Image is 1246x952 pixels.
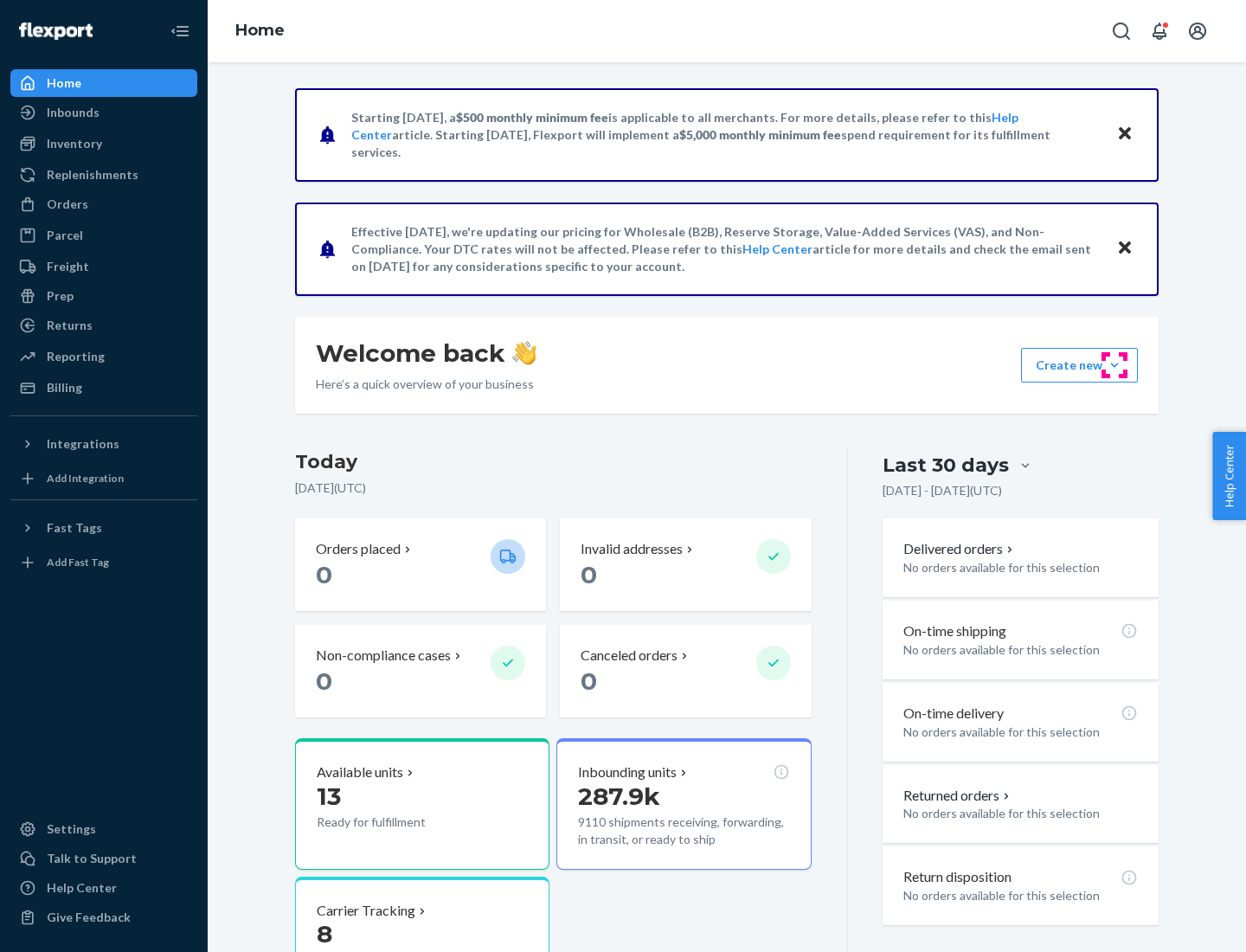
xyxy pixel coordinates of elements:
[295,738,549,870] button: Available units13Ready for fulfillment
[10,549,197,576] a: Add Fast Tag
[47,820,96,838] div: Settings
[47,850,137,867] div: Talk to Support
[581,646,678,666] p: Canceled orders
[10,222,197,249] a: Parcel
[560,518,811,611] button: Invalid addresses 0
[1114,236,1136,261] button: Close
[47,135,102,152] div: Inventory
[163,14,197,48] button: Close Navigation
[10,312,197,339] a: Returns
[316,376,536,393] p: Here’s a quick overview of your business
[581,666,597,696] span: 0
[47,317,93,334] div: Returns
[316,646,451,666] p: Non-compliance cases
[578,762,677,782] p: Inbounding units
[235,21,285,40] a: Home
[317,919,332,949] span: 8
[903,724,1138,741] p: No orders available for this selection
[1180,14,1215,48] button: Open account menu
[317,782,341,811] span: 13
[903,704,1004,724] p: On-time delivery
[47,879,117,897] div: Help Center
[19,23,93,40] img: Flexport logo
[10,282,197,310] a: Prep
[578,782,660,811] span: 287.9k
[560,625,811,717] button: Canceled orders 0
[883,482,1002,499] p: [DATE] - [DATE] ( UTC )
[903,786,1013,806] button: Returned orders
[47,519,102,537] div: Fast Tags
[10,904,197,931] button: Give Feedback
[47,909,131,926] div: Give Feedback
[10,69,197,97] a: Home
[10,845,197,872] a: Talk to Support
[295,479,812,497] p: [DATE] ( UTC )
[10,430,197,458] button: Integrations
[10,465,197,492] a: Add Integration
[317,814,477,831] p: Ready for fulfillment
[578,814,789,848] p: 9110 shipments receiving, forwarding, in transit, or ready to ship
[10,253,197,280] a: Freight
[317,762,403,782] p: Available units
[47,471,124,486] div: Add Integration
[512,341,536,365] img: hand-wave emoji
[222,6,299,56] ol: breadcrumbs
[1021,348,1138,383] button: Create new
[556,738,811,870] button: Inbounding units287.9k9110 shipments receiving, forwarding, in transit, or ready to ship
[1212,432,1246,520] button: Help Center
[903,867,1012,887] p: Return disposition
[47,74,81,92] div: Home
[903,621,1006,641] p: On-time shipping
[903,887,1138,904] p: No orders available for this selection
[742,241,812,256] a: Help Center
[47,348,105,365] div: Reporting
[10,130,197,158] a: Inventory
[10,514,197,542] button: Fast Tags
[10,815,197,843] a: Settings
[351,223,1100,275] p: Effective [DATE], we're updating our pricing for Wholesale (B2B), Reserve Storage, Value-Added Se...
[903,539,1017,559] button: Delivered orders
[581,539,683,559] p: Invalid addresses
[47,435,119,453] div: Integrations
[10,99,197,126] a: Inbounds
[903,805,1138,822] p: No orders available for this selection
[47,258,89,275] div: Freight
[316,338,536,369] h1: Welcome back
[47,555,109,569] div: Add Fast Tag
[679,127,841,142] span: $5,000 monthly minimum fee
[295,625,546,717] button: Non-compliance cases 0
[883,452,1009,479] div: Last 30 days
[295,518,546,611] button: Orders placed 0
[295,448,812,476] h3: Today
[1114,122,1136,147] button: Close
[10,374,197,402] a: Billing
[47,379,82,396] div: Billing
[10,161,197,189] a: Replenishments
[351,109,1100,161] p: Starting [DATE], a is applicable to all merchants. For more details, please refer to this article...
[1142,14,1177,48] button: Open notifications
[47,287,74,305] div: Prep
[903,559,1138,576] p: No orders available for this selection
[317,901,415,921] p: Carrier Tracking
[47,104,100,121] div: Inbounds
[47,166,138,183] div: Replenishments
[903,641,1138,659] p: No orders available for this selection
[10,190,197,218] a: Orders
[316,666,332,696] span: 0
[47,196,88,213] div: Orders
[47,227,83,244] div: Parcel
[1104,14,1139,48] button: Open Search Box
[10,343,197,370] a: Reporting
[316,560,332,589] span: 0
[581,560,597,589] span: 0
[456,110,608,125] span: $500 monthly minimum fee
[10,874,197,902] a: Help Center
[316,539,401,559] p: Orders placed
